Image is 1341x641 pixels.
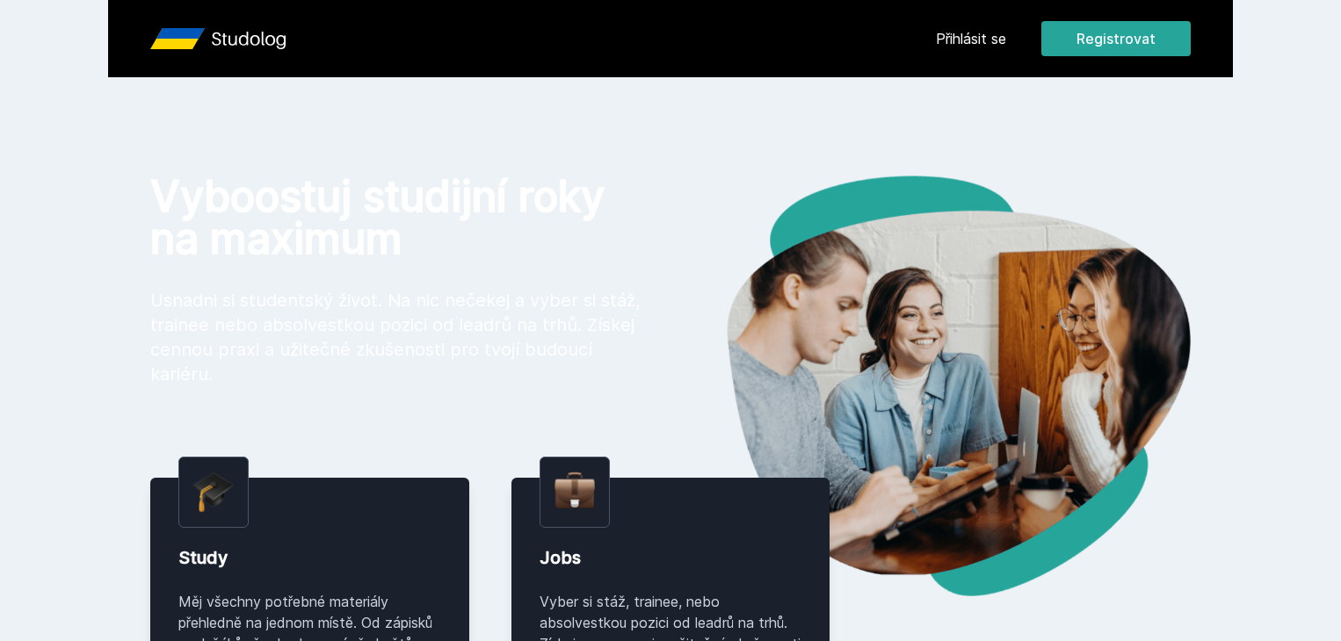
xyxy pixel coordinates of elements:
button: Registrovat [1041,21,1191,56]
img: graduation-cap.png [193,472,234,513]
a: Přihlásit se [936,28,1006,49]
img: hero.png [670,176,1191,596]
div: Study [178,545,441,570]
h1: Vyboostuj studijní roky na maximum [150,176,642,260]
div: Jobs [540,545,802,570]
img: briefcase.png [555,468,595,513]
p: Usnadni si studentský život. Na nic nečekej a vyber si stáž, trainee nebo absolvestkou pozici od ... [150,288,642,386]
